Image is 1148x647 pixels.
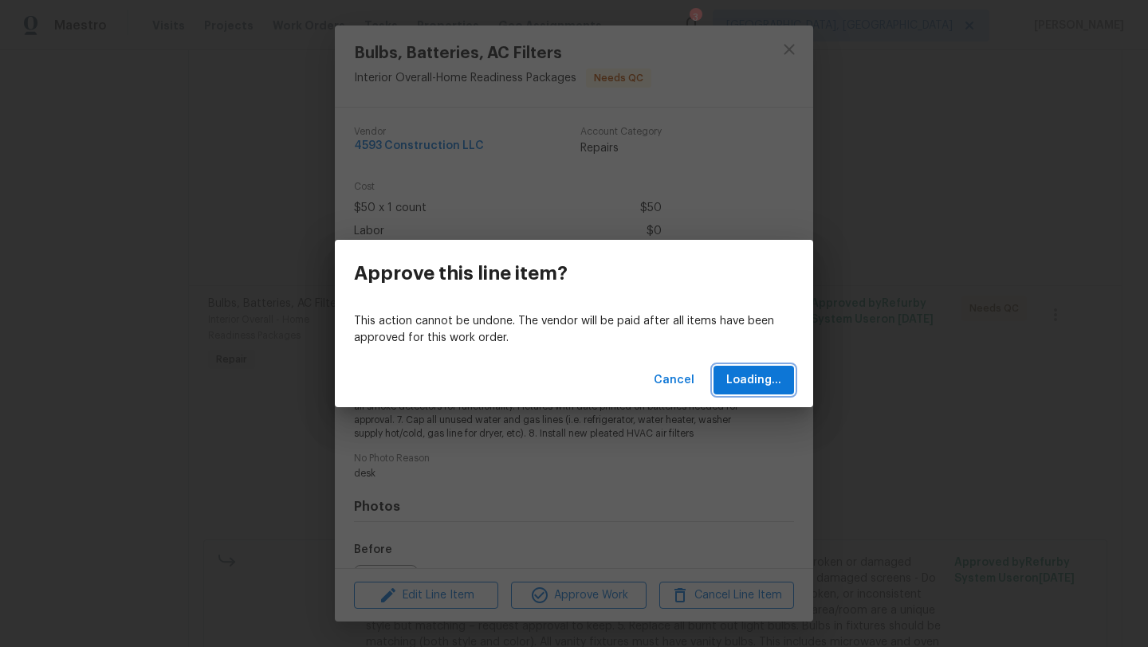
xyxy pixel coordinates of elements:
[354,262,568,284] h3: Approve this line item?
[354,313,794,347] p: This action cannot be undone. The vendor will be paid after all items have been approved for this...
[654,371,694,390] span: Cancel
[726,371,781,390] span: Loading...
[714,366,794,395] button: Loading...
[647,366,701,395] button: Cancel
